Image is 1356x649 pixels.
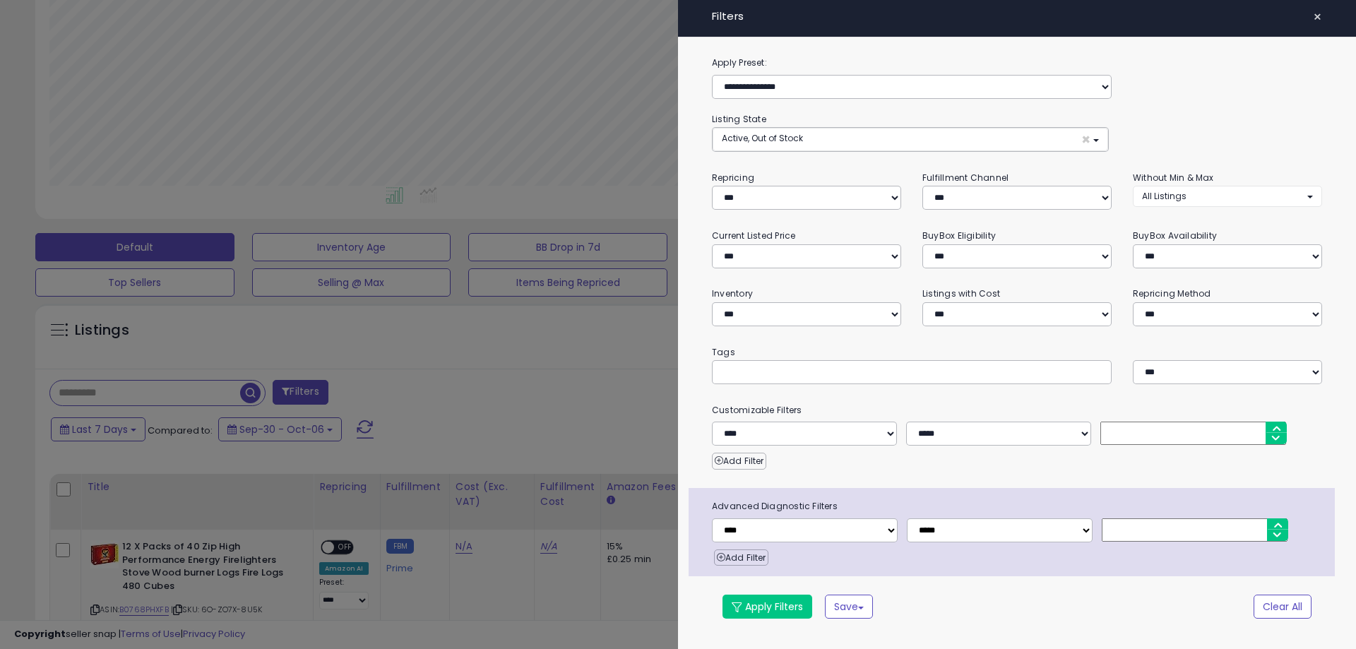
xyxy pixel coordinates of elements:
[713,128,1108,151] button: Active, Out of Stock ×
[712,113,766,125] small: Listing State
[701,55,1333,71] label: Apply Preset:
[714,549,768,566] button: Add Filter
[712,453,766,470] button: Add Filter
[1133,287,1211,299] small: Repricing Method
[712,287,753,299] small: Inventory
[712,172,754,184] small: Repricing
[701,345,1333,360] small: Tags
[1133,186,1322,206] button: All Listings
[722,595,812,619] button: Apply Filters
[922,230,996,242] small: BuyBox Eligibility
[1133,230,1217,242] small: BuyBox Availability
[722,132,803,144] span: Active, Out of Stock
[712,230,795,242] small: Current Listed Price
[1313,7,1322,27] span: ×
[712,11,1322,23] h4: Filters
[1307,7,1328,27] button: ×
[701,499,1335,514] span: Advanced Diagnostic Filters
[825,595,873,619] button: Save
[1142,190,1186,202] span: All Listings
[922,172,1009,184] small: Fulfillment Channel
[701,403,1333,418] small: Customizable Filters
[1133,172,1214,184] small: Without Min & Max
[922,287,1000,299] small: Listings with Cost
[1081,132,1090,147] span: ×
[1254,595,1312,619] button: Clear All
